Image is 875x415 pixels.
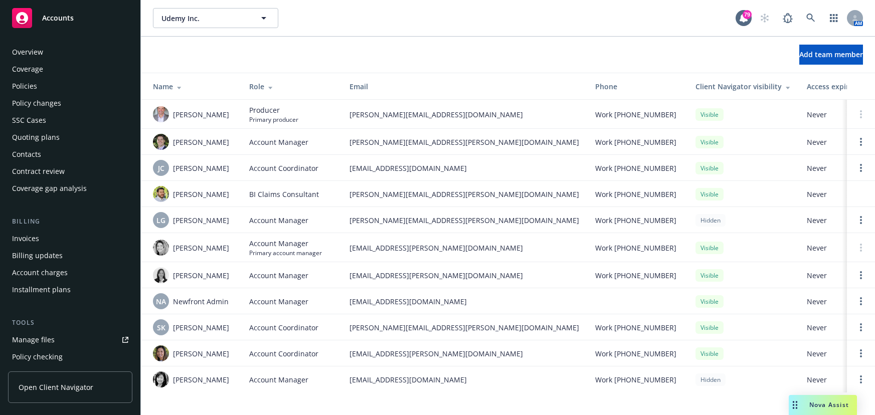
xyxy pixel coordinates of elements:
div: Account charges [12,265,68,281]
div: Policy changes [12,95,61,111]
a: Policy checking [8,349,132,365]
span: LG [156,215,165,226]
span: [PERSON_NAME] [173,109,229,120]
div: Contacts [12,146,41,162]
span: Work [PHONE_NUMBER] [595,215,676,226]
span: [PERSON_NAME] [173,163,229,173]
span: [PERSON_NAME][EMAIL_ADDRESS][PERSON_NAME][DOMAIN_NAME] [349,215,579,226]
span: [PERSON_NAME] [173,189,229,199]
a: Invoices [8,231,132,247]
a: Contacts [8,146,132,162]
a: SSC Cases [8,112,132,128]
a: Policies [8,78,132,94]
button: Add team member [799,45,863,65]
span: Account Manager [249,296,308,307]
a: Billing updates [8,248,132,264]
span: Work [PHONE_NUMBER] [595,189,676,199]
span: [PERSON_NAME] [173,348,229,359]
span: Accounts [42,14,74,22]
a: Accounts [8,4,132,32]
span: [PERSON_NAME] [173,137,229,147]
span: BI Claims Consultant [249,189,319,199]
span: [EMAIL_ADDRESS][PERSON_NAME][DOMAIN_NAME] [349,348,579,359]
div: Visible [695,108,724,121]
span: Work [PHONE_NUMBER] [595,322,676,333]
div: SSC Cases [12,112,46,128]
span: [EMAIL_ADDRESS][DOMAIN_NAME] [349,296,579,307]
span: Open Client Navigator [19,382,93,392]
img: photo [153,106,169,122]
a: Switch app [824,8,844,28]
span: Primary account manager [249,249,322,257]
div: Drag to move [789,395,801,415]
span: Producer [249,105,298,115]
div: Role [249,81,333,92]
span: Work [PHONE_NUMBER] [595,137,676,147]
span: [EMAIL_ADDRESS][PERSON_NAME][DOMAIN_NAME] [349,270,579,281]
span: [PERSON_NAME][EMAIL_ADDRESS][PERSON_NAME][DOMAIN_NAME] [349,322,579,333]
span: Add team member [799,50,863,59]
span: Work [PHONE_NUMBER] [595,270,676,281]
div: Visible [695,295,724,308]
span: Work [PHONE_NUMBER] [595,163,676,173]
div: Visible [695,162,724,174]
a: Start snowing [755,8,775,28]
div: Billing [8,217,132,227]
div: 79 [743,10,752,19]
button: Udemy Inc. [153,8,278,28]
span: Nova Assist [809,400,849,409]
a: Open options [855,162,867,174]
div: Hidden [695,373,726,386]
span: Account Manager [249,270,308,281]
span: Work [PHONE_NUMBER] [595,109,676,120]
div: Visible [695,242,724,254]
div: Installment plans [12,282,71,298]
span: [PERSON_NAME] [173,215,229,226]
div: Overview [12,44,43,60]
a: Quoting plans [8,129,132,145]
span: [PERSON_NAME][EMAIL_ADDRESS][DOMAIN_NAME] [349,109,579,120]
div: Manage files [12,332,55,348]
span: Work [PHONE_NUMBER] [595,348,676,359]
span: [PERSON_NAME][EMAIL_ADDRESS][PERSON_NAME][DOMAIN_NAME] [349,189,579,199]
span: NA [156,296,166,307]
div: Visible [695,321,724,334]
a: Open options [855,269,867,281]
div: Coverage gap analysis [12,180,87,196]
span: [EMAIL_ADDRESS][DOMAIN_NAME] [349,163,579,173]
a: Coverage gap analysis [8,180,132,196]
div: Hidden [695,214,726,227]
span: Account Coordinator [249,348,318,359]
div: Billing updates [12,248,63,264]
a: Open options [855,347,867,359]
span: Account Manager [249,137,308,147]
span: Udemy Inc. [161,13,248,24]
div: Contract review [12,163,65,179]
a: Account charges [8,265,132,281]
div: Visible [695,347,724,360]
div: Coverage [12,61,43,77]
img: photo [153,371,169,387]
span: [PERSON_NAME] [173,243,229,253]
a: Overview [8,44,132,60]
span: Primary producer [249,115,298,124]
span: JC [158,163,164,173]
img: photo [153,267,169,283]
div: Invoices [12,231,39,247]
span: [PERSON_NAME] [173,270,229,281]
span: Account Manager [249,374,308,385]
div: Policies [12,78,37,94]
span: SK [157,322,165,333]
img: photo [153,240,169,256]
div: Phone [595,81,679,92]
span: Work [PHONE_NUMBER] [595,374,676,385]
div: Visible [695,269,724,282]
span: Account Coordinator [249,322,318,333]
div: Client Navigator visibility [695,81,791,92]
a: Contract review [8,163,132,179]
img: photo [153,345,169,361]
span: Account Manager [249,238,322,249]
a: Coverage [8,61,132,77]
div: Tools [8,318,132,328]
div: Visible [695,188,724,200]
